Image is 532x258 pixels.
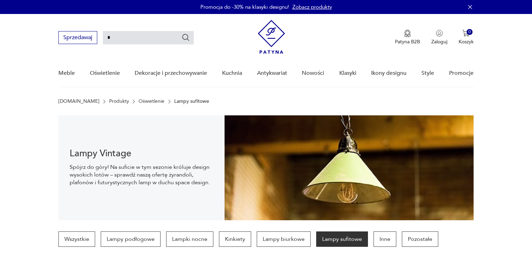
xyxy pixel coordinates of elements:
a: Meble [58,60,75,87]
p: Zaloguj [431,38,447,45]
a: Zobacz produkty [292,3,332,10]
a: Dekoracje i przechowywanie [135,60,207,87]
button: Patyna B2B [395,30,420,45]
a: Ikona medaluPatyna B2B [395,30,420,45]
a: Inne [374,231,396,247]
a: Pozostałe [402,231,438,247]
button: Sprzedawaj [58,31,97,44]
a: Wszystkie [58,231,95,247]
button: 0Koszyk [459,30,474,45]
img: Lampy sufitowe w stylu vintage [225,115,474,220]
a: Lampy sufitowe [316,231,368,247]
a: Promocje [449,60,474,87]
img: Ikona koszyka [462,30,469,37]
p: Spójrz do góry! Na suficie w tym sezonie króluje design wysokich lotów – sprawdź naszą ofertę żyr... [70,163,213,186]
button: Zaloguj [431,30,447,45]
a: Lampy podłogowe [101,231,161,247]
a: Ikony designu [371,60,406,87]
a: Style [421,60,434,87]
a: [DOMAIN_NAME] [58,99,99,104]
a: Kuchnia [222,60,242,87]
h1: Lampy Vintage [70,149,213,158]
a: Antykwariat [257,60,287,87]
p: Patyna B2B [395,38,420,45]
p: Promocja do -30% na klasyki designu! [200,3,289,10]
div: 0 [467,29,473,35]
a: Lampki nocne [166,231,213,247]
a: Produkty [109,99,129,104]
a: Oświetlenie [139,99,164,104]
a: Nowości [302,60,324,87]
img: Ikonka użytkownika [436,30,443,37]
img: Patyna - sklep z meblami i dekoracjami vintage [258,20,285,54]
button: Szukaj [182,33,190,42]
a: Lampy biurkowe [257,231,311,247]
img: Ikona medalu [404,30,411,37]
p: Koszyk [459,38,474,45]
a: Klasyki [339,60,356,87]
a: Kinkiety [219,231,251,247]
a: Sprzedawaj [58,36,97,41]
a: Oświetlenie [90,60,120,87]
p: Lampy sufitowe [174,99,209,104]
